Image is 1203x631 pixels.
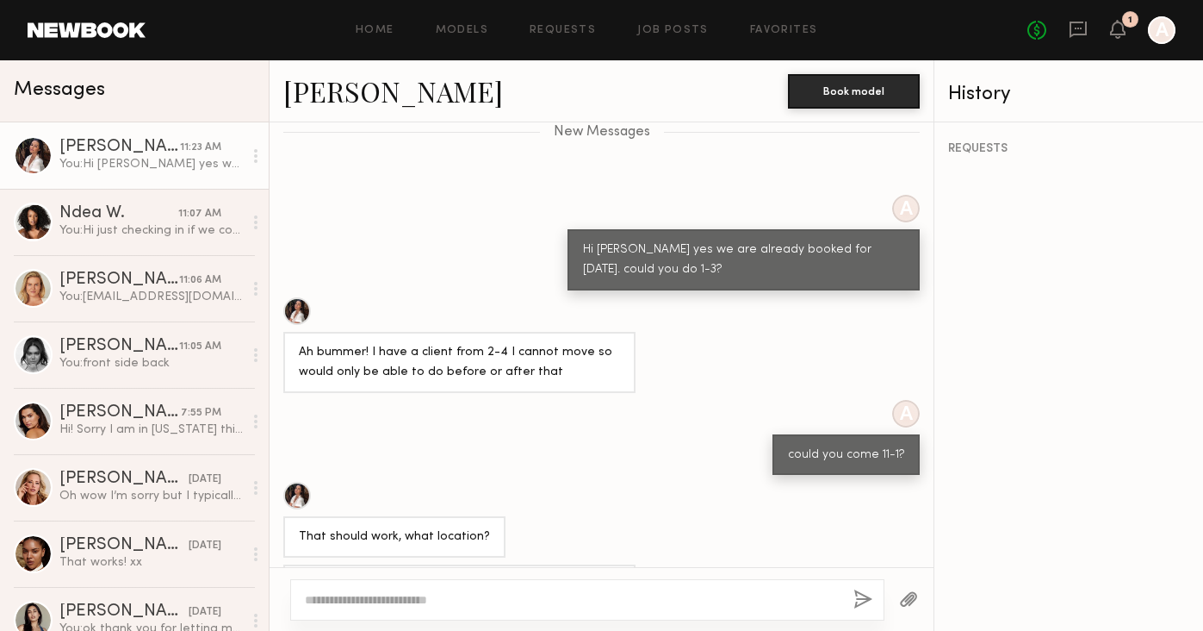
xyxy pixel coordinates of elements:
div: [PERSON_NAME] [59,338,179,355]
div: [PERSON_NAME] [59,272,179,289]
div: 11:23 AM [180,140,221,156]
div: [PERSON_NAME] [59,139,180,156]
div: 1 [1128,16,1132,25]
a: [PERSON_NAME] [283,72,503,109]
a: Home [356,25,394,36]
div: REQUESTS [948,143,1189,155]
div: You: front side back [59,355,243,372]
div: Hi [PERSON_NAME] yes we are already booked for [DATE]. could you do 1-3? [583,241,904,280]
div: [DATE] [189,604,221,621]
a: Job Posts [637,25,709,36]
a: Favorites [750,25,818,36]
div: You: Hi [PERSON_NAME] yes we are already booked for [DATE]. could you do 1-3? [59,156,243,172]
div: [DATE] [189,538,221,554]
a: Requests [530,25,596,36]
div: You: [EMAIL_ADDRESS][DOMAIN_NAME] [59,289,243,305]
a: A [1148,16,1175,44]
a: Book model [788,83,920,97]
div: could you come 11-1? [788,446,904,465]
div: History [948,84,1189,104]
span: New Messages [554,125,650,140]
div: Ndea W. [59,205,178,222]
div: Ah bummer! I have a client from 2-4 I cannot move so would only be able to do before or after that [299,343,620,383]
div: [PERSON_NAME] [59,537,189,554]
div: [PERSON_NAME] [59,404,181,422]
div: 11:06 AM [179,272,221,289]
div: 7:55 PM [181,405,221,422]
div: That works! xx [59,554,243,571]
div: [PERSON_NAME] [59,603,189,621]
div: 11:05 AM [179,339,221,355]
div: Hi! Sorry I am in [US_STATE] this week. I will be back next week [59,422,243,438]
div: That should work, what location? [299,528,490,547]
span: Messages [14,80,105,100]
a: Models [436,25,488,36]
div: 11:07 AM [178,206,221,222]
div: [DATE] [189,472,221,488]
div: You: Hi just checking in if we could make something work [59,222,243,239]
button: Book model [788,74,920,109]
div: Oh wow I’m sorry but I typically have a 4 hour minimum [59,488,243,504]
div: [PERSON_NAME] [59,471,189,488]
